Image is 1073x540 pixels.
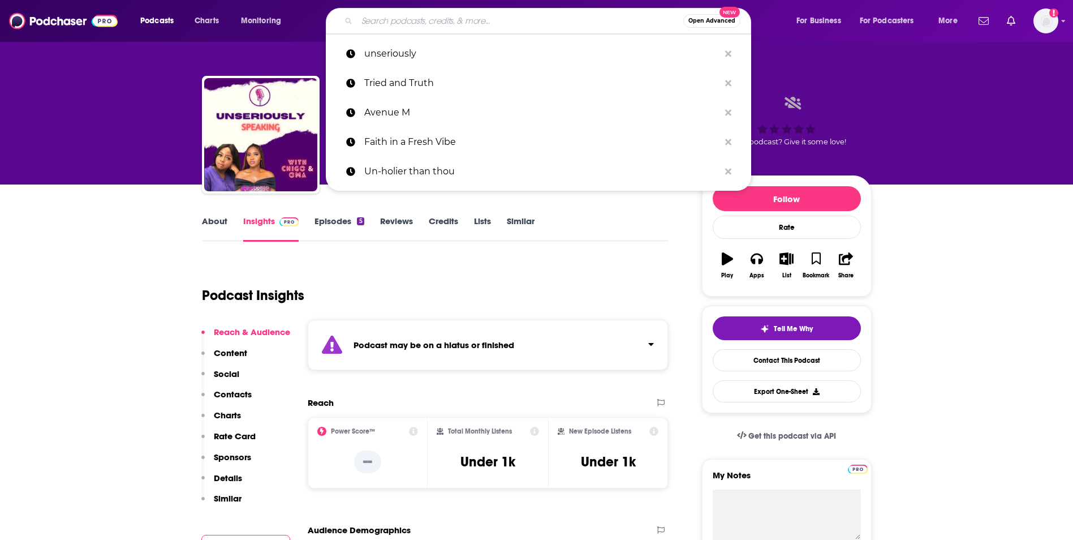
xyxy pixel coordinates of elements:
button: open menu [233,12,296,30]
button: Play [713,245,742,286]
p: Details [214,473,242,483]
button: Follow [713,186,861,211]
input: Search podcasts, credits, & more... [357,12,683,30]
p: Charts [214,410,241,421]
a: Get this podcast via API [728,422,846,450]
span: Monitoring [241,13,281,29]
a: Contact This Podcast [713,349,861,371]
button: tell me why sparkleTell Me Why [713,316,861,340]
div: 5 [357,217,364,225]
div: Play [721,272,733,279]
span: Logged in as smacnaughton [1033,8,1058,33]
p: Similar [214,493,242,504]
h2: New Episode Listens [569,427,631,435]
button: Similar [201,493,242,514]
button: Charts [201,410,241,431]
p: Contacts [214,389,252,400]
img: Podchaser - Follow, Share and Rate Podcasts [9,10,118,32]
button: open menu [852,12,930,30]
p: Social [214,368,239,379]
a: Pro website [848,463,868,474]
p: Reach & Audience [214,327,290,337]
img: Podchaser Pro [279,217,299,226]
p: Faith in a Fresh Vibe [364,127,719,157]
img: Unseriously Speaking [204,78,317,191]
div: Bookmark [803,272,829,279]
h3: Under 1k [581,453,636,470]
section: Click to expand status details [308,320,669,370]
strong: Podcast may be on a hiatus or finished [354,340,514,350]
button: Details [201,473,242,494]
span: Podcasts [140,13,174,29]
a: Charts [187,12,226,30]
span: For Business [796,13,841,29]
img: tell me why sparkle [760,324,769,333]
img: Podchaser Pro [848,465,868,474]
a: Avenue M [326,98,751,127]
button: open menu [930,12,972,30]
a: InsightsPodchaser Pro [243,216,299,242]
h2: Audience Demographics [308,525,411,535]
span: Charts [195,13,219,29]
img: User Profile [1033,8,1058,33]
a: Episodes5 [314,216,364,242]
h2: Power Score™ [331,427,375,435]
a: Tried and Truth [326,68,751,98]
p: Tried and Truth [364,68,719,98]
h2: Total Monthly Listens [448,427,512,435]
button: Apps [742,245,772,286]
div: Rate [713,216,861,239]
label: My Notes [713,470,861,490]
a: About [202,216,227,242]
button: Sponsors [201,452,251,473]
a: Show notifications dropdown [1002,11,1020,31]
span: Get this podcast via API [748,431,836,441]
a: unseriously [326,39,751,68]
button: Bookmark [801,245,831,286]
svg: Add a profile image [1049,8,1058,18]
span: Tell Me Why [774,324,813,333]
span: Good podcast? Give it some love! [727,138,846,146]
h1: Podcast Insights [202,287,304,304]
button: open menu [132,12,188,30]
button: Social [201,368,239,389]
a: Reviews [380,216,413,242]
button: Reach & Audience [201,327,290,348]
button: List [772,245,801,286]
a: Faith in a Fresh Vibe [326,127,751,157]
a: Show notifications dropdown [974,11,993,31]
p: Content [214,348,247,358]
a: Un-holier than thou [326,157,751,186]
a: Similar [507,216,535,242]
a: Credits [429,216,458,242]
p: unseriously [364,39,719,68]
div: Search podcasts, credits, & more... [337,8,762,34]
span: Open Advanced [688,18,735,24]
button: Contacts [201,389,252,410]
p: Un-holier than thou [364,157,719,186]
span: For Podcasters [860,13,914,29]
span: New [719,7,740,18]
h3: Under 1k [460,453,515,470]
button: open menu [788,12,855,30]
button: Open AdvancedNew [683,14,740,28]
h2: Reach [308,397,334,408]
div: Share [838,272,854,279]
p: Rate Card [214,431,256,442]
p: Avenue M [364,98,719,127]
div: Apps [749,272,764,279]
div: Good podcast? Give it some love! [702,86,872,156]
a: Lists [474,216,491,242]
button: Rate Card [201,431,256,452]
button: Export One-Sheet [713,380,861,402]
button: Share [831,245,860,286]
p: -- [354,451,381,473]
p: Sponsors [214,452,251,462]
button: Content [201,348,247,368]
div: List [782,272,791,279]
button: Show profile menu [1033,8,1058,33]
span: More [938,13,958,29]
